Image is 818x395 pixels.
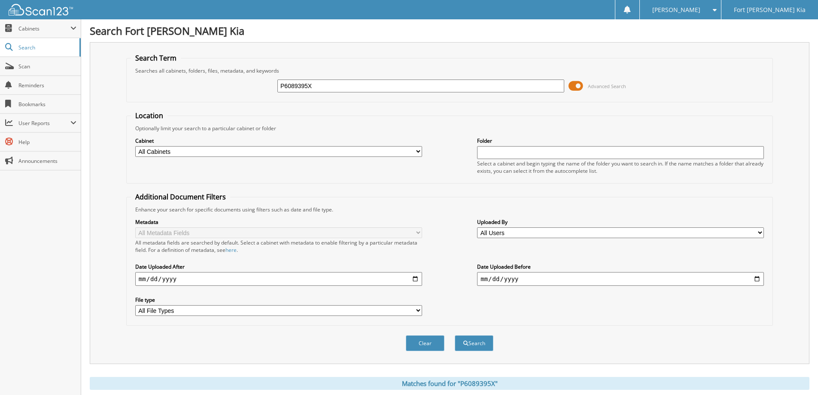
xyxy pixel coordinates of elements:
[588,83,626,89] span: Advanced Search
[90,377,809,390] div: Matches found for "P6089395X"
[131,67,768,74] div: Searches all cabinets, folders, files, metadata, and keywords
[135,239,422,254] div: All metadata fields are searched by default. Select a cabinet with metadata to enable filtering b...
[135,296,422,303] label: File type
[652,7,700,12] span: [PERSON_NAME]
[18,119,70,127] span: User Reports
[135,263,422,270] label: Date Uploaded After
[131,206,768,213] div: Enhance your search for specific documents using filters such as date and file type.
[18,138,76,146] span: Help
[225,246,237,254] a: here
[477,218,764,226] label: Uploaded By
[455,335,493,351] button: Search
[131,53,181,63] legend: Search Term
[18,44,75,51] span: Search
[477,272,764,286] input: end
[477,137,764,144] label: Folder
[18,82,76,89] span: Reminders
[135,218,422,226] label: Metadata
[734,7,806,12] span: Fort [PERSON_NAME] Kia
[135,137,422,144] label: Cabinet
[9,4,73,15] img: scan123-logo-white.svg
[18,25,70,32] span: Cabinets
[131,192,230,202] legend: Additional Document Filters
[90,24,809,38] h1: Search Fort [PERSON_NAME] Kia
[18,63,76,70] span: Scan
[406,335,444,351] button: Clear
[131,125,768,132] div: Optionally limit your search to a particular cabinet or folder
[131,111,167,120] legend: Location
[135,272,422,286] input: start
[477,160,764,175] div: Select a cabinet and begin typing the name of the folder you want to search in. If the name match...
[18,101,76,108] span: Bookmarks
[18,157,76,165] span: Announcements
[477,263,764,270] label: Date Uploaded Before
